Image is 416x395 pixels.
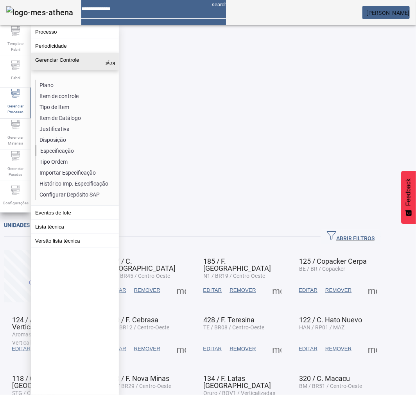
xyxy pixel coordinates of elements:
mat-icon: keyboard_arrow_up [106,57,115,66]
span: CE / BR12 / Centro-Oeste [108,324,169,331]
button: EDITAR [295,342,321,356]
button: REMOVER [130,342,164,356]
span: HAN / RP01 / MAZ [299,324,344,331]
span: Gerenciar Paradas [4,163,27,180]
button: Eventos de lote [31,206,119,220]
span: EDITAR [299,286,317,294]
span: Gerenciar Processo [4,101,27,117]
span: 134 / F. Latas [GEOGRAPHIC_DATA] [204,374,271,390]
div: Criar unidade [29,279,68,287]
span: Unidades [4,222,30,228]
button: Mais [270,283,284,297]
button: Criar unidade [4,250,94,302]
span: REMOVER [230,286,256,294]
span: REMOVER [230,345,256,353]
li: Tipo Ordem [36,156,118,167]
span: EDITAR [12,345,30,353]
span: EDITAR [203,345,222,353]
button: REMOVER [226,342,260,356]
li: Importar Especificação [36,167,118,178]
span: ABRIR FILTROS [327,231,375,243]
span: NM / BR29 / Centro-Oeste [108,383,171,389]
button: EDITAR [295,283,321,297]
span: 185 / F. [GEOGRAPHIC_DATA] [204,257,271,272]
li: Especificação [36,145,118,156]
button: Mais [270,342,284,356]
button: EDITAR [199,342,226,356]
li: Item de Catálogo [36,113,118,123]
li: Configurar Depósito SAP [36,189,118,200]
button: Periodicidade [31,39,119,53]
button: REMOVER [226,283,260,297]
span: Configurações [0,198,31,208]
span: TE / BR08 / Centro-Oeste [204,324,265,331]
span: 803 / F. Nova Minas [108,374,169,382]
span: [PERSON_NAME] [367,10,410,16]
button: EDITAR [199,283,226,297]
button: EDITAR [8,342,34,356]
span: REMOVER [325,345,351,353]
button: Feedback - Mostrar pesquisa [401,171,416,224]
button: Versão lista técnica [31,234,119,248]
button: REMOVER [321,342,355,356]
span: Feedback [405,179,412,206]
span: BM / BR51 / Centro-Oeste [299,383,362,389]
li: Justificativa [36,123,118,134]
span: 577 / C. [GEOGRAPHIC_DATA] [108,257,176,272]
span: 118 / C. [GEOGRAPHIC_DATA] [12,374,80,390]
span: REMOVER [134,286,160,294]
span: EDITAR [299,345,317,353]
li: Disposição [36,134,118,145]
span: EDITAR [203,286,222,294]
button: Mais [366,342,380,356]
span: 320 / C. Macacu [299,374,350,382]
span: 428 / F. Teresina [204,316,255,324]
button: Mais [366,283,380,297]
span: 125 / Copacker Cerpa [299,257,367,265]
span: REMOVER [325,286,351,294]
span: BE / BR / Copacker [299,266,345,272]
button: Mais [174,283,188,297]
button: ABRIR FILTROS [321,230,381,244]
li: Tipo de Item [36,102,118,113]
button: REMOVER [130,283,164,297]
button: Lista técnica [31,220,119,234]
img: logo-mes-athena [6,6,74,19]
button: Gerenciar Controle [31,53,119,70]
span: Fabril [9,73,23,83]
button: Processo [31,25,119,39]
span: 240 / F. Cebrasa [108,316,158,324]
li: Plano [36,80,118,91]
button: REMOVER [321,283,355,297]
li: Histórico Imp. Especificação [36,178,118,189]
span: REMOVER [134,345,160,353]
span: 124 / Aromas Verticalizadas [12,316,56,331]
li: Item de controle [36,91,118,102]
span: 122 / C. Hato Nuevo [299,316,362,324]
span: Gerenciar Materiais [4,132,27,148]
button: Mais [174,342,188,356]
span: Template Fabril [4,38,27,55]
